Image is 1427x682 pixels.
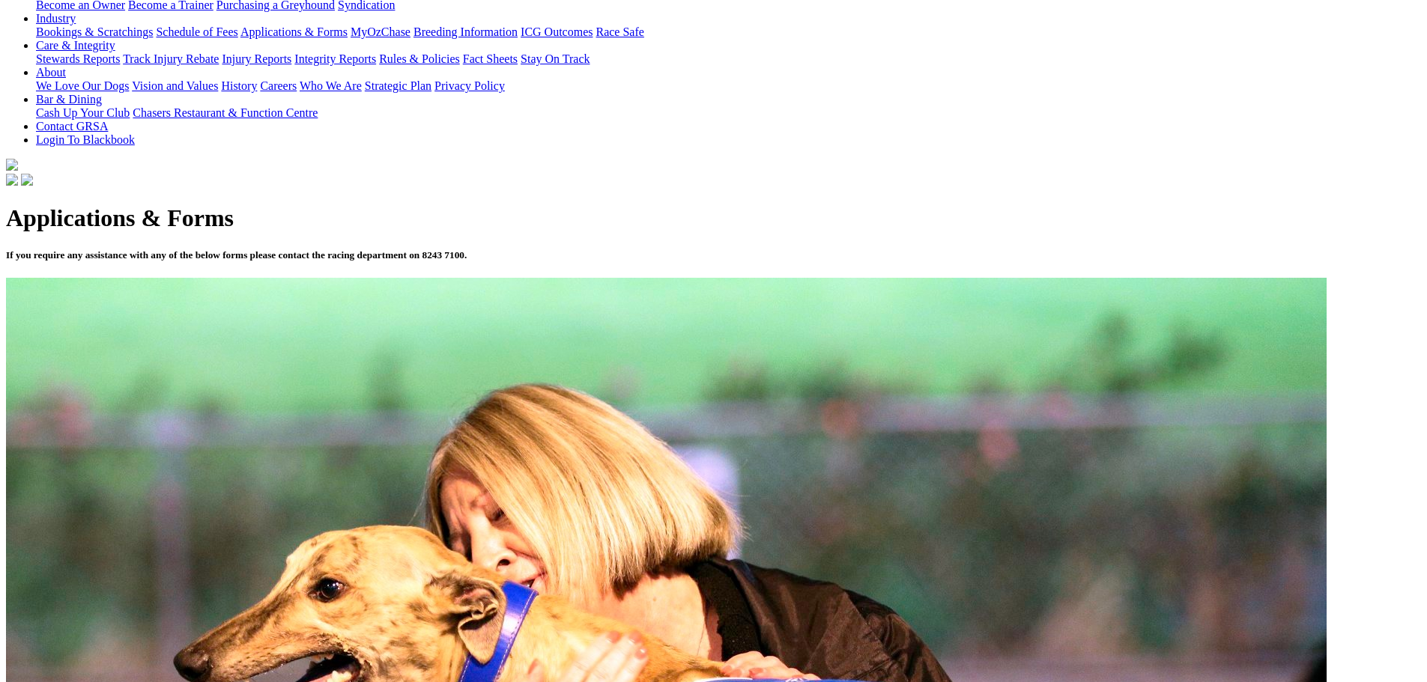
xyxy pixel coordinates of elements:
[36,39,115,52] a: Care & Integrity
[260,79,297,92] a: Careers
[132,79,218,92] a: Vision and Values
[413,25,518,38] a: Breeding Information
[156,25,237,38] a: Schedule of Fees
[221,79,257,92] a: History
[21,174,33,186] img: twitter.svg
[36,120,108,133] a: Contact GRSA
[36,106,130,119] a: Cash Up Your Club
[434,79,505,92] a: Privacy Policy
[240,25,348,38] a: Applications & Forms
[6,159,18,171] img: logo-grsa-white.png
[6,174,18,186] img: facebook.svg
[463,52,518,65] a: Fact Sheets
[36,93,102,106] a: Bar & Dining
[133,106,318,119] a: Chasers Restaurant & Function Centre
[222,52,291,65] a: Injury Reports
[36,52,1421,66] div: Care & Integrity
[36,79,1421,93] div: About
[123,52,219,65] a: Track Injury Rebate
[379,52,460,65] a: Rules & Policies
[36,12,76,25] a: Industry
[300,79,362,92] a: Who We Are
[6,249,1421,261] h5: If you require any assistance with any of the below forms please contact the racing department on...
[521,52,590,65] a: Stay On Track
[294,52,376,65] a: Integrity Reports
[36,25,153,38] a: Bookings & Scratchings
[521,25,593,38] a: ICG Outcomes
[351,25,410,38] a: MyOzChase
[36,66,66,79] a: About
[36,52,120,65] a: Stewards Reports
[596,25,643,38] a: Race Safe
[6,204,1421,232] h1: Applications & Forms
[36,79,129,92] a: We Love Our Dogs
[36,106,1421,120] div: Bar & Dining
[365,79,431,92] a: Strategic Plan
[36,133,135,146] a: Login To Blackbook
[36,25,1421,39] div: Industry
